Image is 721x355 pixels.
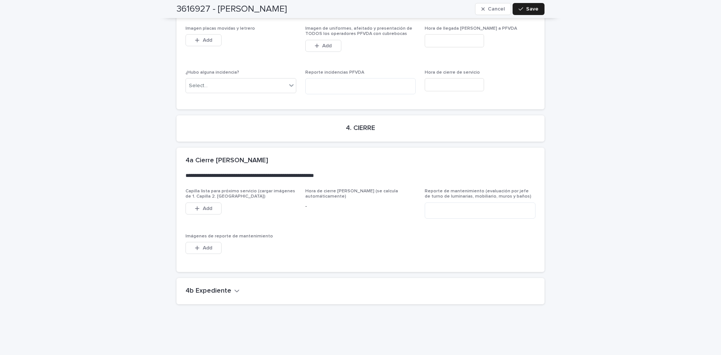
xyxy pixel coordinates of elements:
span: Reporte incidencias PFVDA [305,70,364,75]
span: Add [203,245,212,251]
button: Add [186,242,222,254]
button: Cancel [475,3,511,15]
button: Save [513,3,545,15]
h2: 4b Expediente [186,287,231,295]
button: Add [305,40,341,52]
h2: 4a Cierre [PERSON_NAME] [186,157,268,165]
span: ¿Hubo alguna incidencia? [186,70,239,75]
span: Imagen de uniformes, afeitado y presentación de TODOS los operadores PFVDA con cubrebocas [305,26,412,36]
span: Hora de cierre [PERSON_NAME] (se calcula automáticamente) [305,189,398,199]
span: Add [322,43,332,48]
button: Add [186,202,222,215]
span: Imágenes de reporte de mantenimiento [186,234,273,239]
span: Imagen placas movidas y letrero [186,26,255,31]
span: Add [203,206,212,211]
span: Hora de cierre de servicio [425,70,480,75]
span: Add [203,38,212,43]
button: Add [186,34,222,46]
div: Select... [189,82,208,90]
h2: 3616927 - [PERSON_NAME] [176,4,287,15]
p: - [305,202,416,210]
span: Cancel [488,6,505,12]
span: Reporte de mantenimiento (evaluación por jefe de turno de luminarias, mobiliario, muros y baños) [425,189,531,199]
button: 4b Expediente [186,287,240,295]
span: Hora de llegada [PERSON_NAME] a PFVDA [425,26,517,31]
span: Capilla lista para próximo servicio (cargar imágenes de 1. Capilla 2. [GEOGRAPHIC_DATA]) [186,189,295,199]
h2: 4. CIERRE [346,124,375,133]
span: Save [526,6,538,12]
